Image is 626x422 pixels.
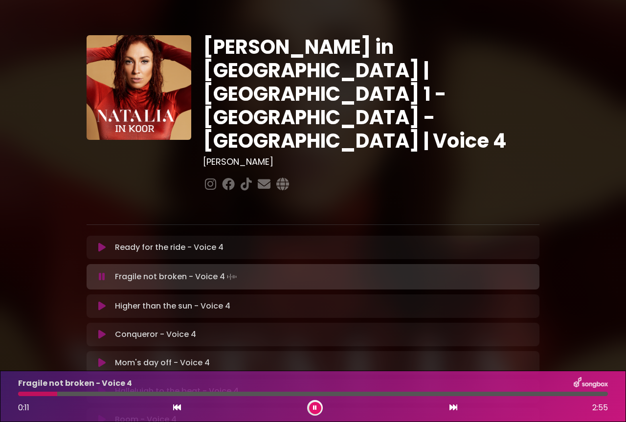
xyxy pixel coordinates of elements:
p: Ready for the ride - Voice 4 [115,242,224,253]
img: YTVS25JmS9CLUqXqkEhs [87,35,191,140]
p: Fragile not broken - Voice 4 [18,378,132,389]
img: songbox-logo-white.png [574,377,608,390]
h1: [PERSON_NAME] in [GEOGRAPHIC_DATA] | [GEOGRAPHIC_DATA] 1 - [GEOGRAPHIC_DATA] - [GEOGRAPHIC_DATA] ... [203,35,540,153]
p: Conqueror - Voice 4 [115,329,196,340]
img: waveform4.gif [225,270,239,284]
span: 0:11 [18,402,29,413]
span: 2:55 [592,402,608,414]
h3: [PERSON_NAME] [203,156,540,167]
p: Higher than the sun - Voice 4 [115,300,230,312]
p: Fragile not broken - Voice 4 [115,270,239,284]
p: Mom's day off - Voice 4 [115,357,210,369]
